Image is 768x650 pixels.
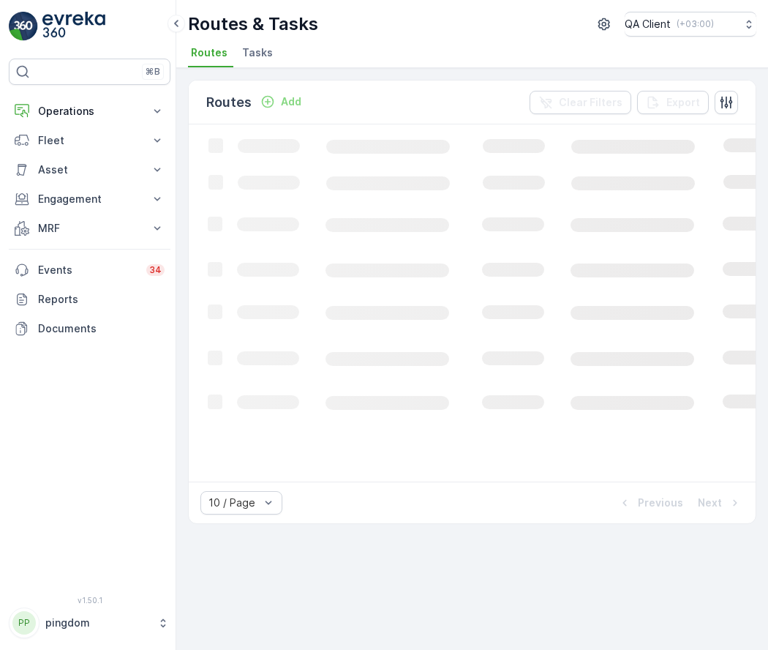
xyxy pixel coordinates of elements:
[638,496,683,510] p: Previous
[42,12,105,41] img: logo_light-DOdMpM7g.png
[12,611,36,635] div: PP
[38,292,165,307] p: Reports
[38,133,141,148] p: Fleet
[696,494,744,512] button: Next
[625,12,756,37] button: QA Client(+03:00)
[559,95,622,110] p: Clear Filters
[9,285,170,314] a: Reports
[9,12,38,41] img: logo
[530,91,631,114] button: Clear Filters
[38,263,138,277] p: Events
[9,214,170,243] button: MRF
[9,255,170,285] a: Events34
[191,45,227,60] span: Routes
[9,596,170,605] span: v 1.50.1
[149,264,162,276] p: 34
[45,616,150,630] p: pingdom
[188,12,318,36] p: Routes & Tasks
[9,126,170,155] button: Fleet
[9,97,170,126] button: Operations
[677,18,714,30] p: ( +03:00 )
[625,17,671,31] p: QA Client
[281,94,301,109] p: Add
[242,45,273,60] span: Tasks
[38,192,141,206] p: Engagement
[616,494,685,512] button: Previous
[38,321,165,336] p: Documents
[206,92,252,113] p: Routes
[38,162,141,177] p: Asset
[146,66,160,78] p: ⌘B
[9,314,170,343] a: Documents
[38,221,141,236] p: MRF
[255,93,307,111] button: Add
[698,496,722,510] p: Next
[9,608,170,638] button: PPpingdom
[9,155,170,184] button: Asset
[637,91,709,114] button: Export
[38,104,141,119] p: Operations
[666,95,700,110] p: Export
[9,184,170,214] button: Engagement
